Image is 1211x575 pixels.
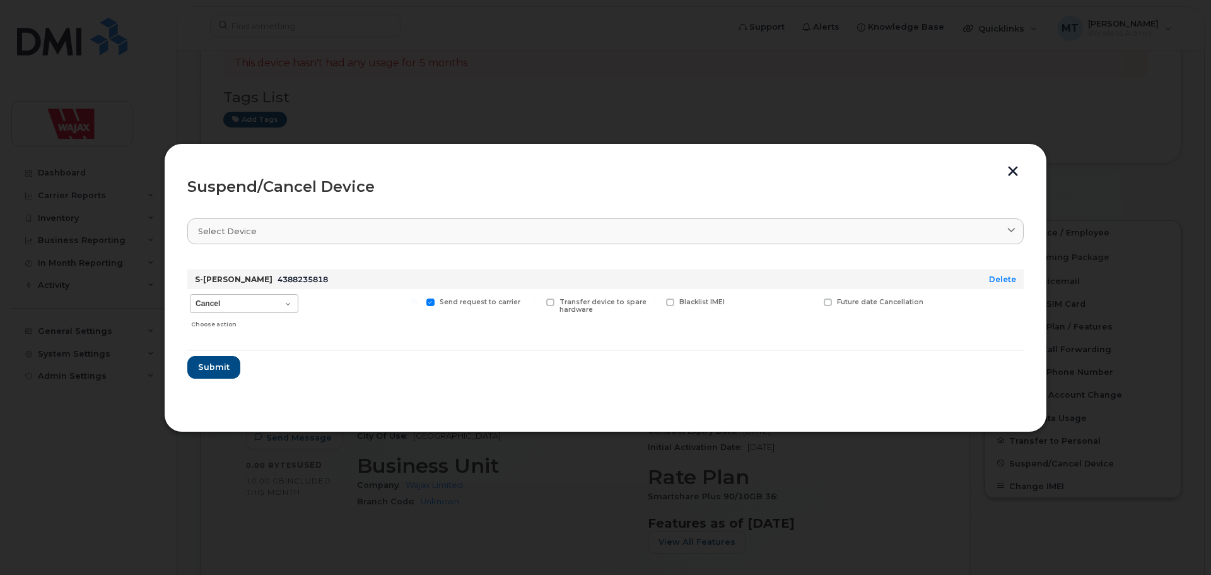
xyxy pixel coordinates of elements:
[651,299,657,305] input: Blacklist IMEI
[440,298,520,306] span: Send request to carrier
[187,179,1024,194] div: Suspend/Cancel Device
[411,299,418,305] input: Send request to carrier
[809,299,815,305] input: Future date Cancellation
[195,275,272,284] strong: S-[PERSON_NAME]
[187,356,240,379] button: Submit
[559,298,646,314] span: Transfer device to spare hardware
[278,275,328,284] span: 4388235818
[531,299,537,305] input: Transfer device to spare hardware
[187,218,1024,244] a: Select device
[837,298,923,306] span: Future date Cancellation
[989,275,1016,284] a: Delete
[198,225,257,237] span: Select device
[679,298,725,306] span: Blacklist IMEI
[191,314,298,329] div: Choose action
[198,361,230,373] span: Submit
